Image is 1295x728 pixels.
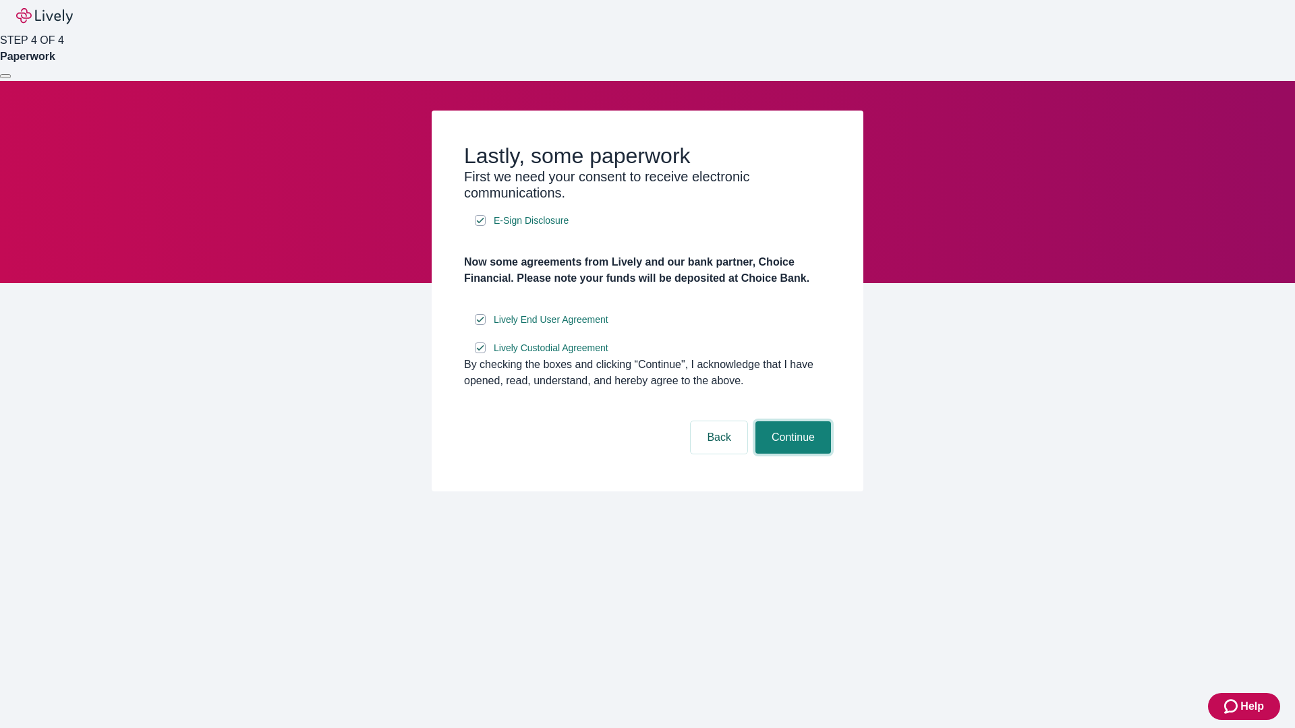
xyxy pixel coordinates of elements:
a: e-sign disclosure document [491,311,611,328]
a: e-sign disclosure document [491,340,611,357]
span: E-Sign Disclosure [494,214,569,228]
span: Help [1240,698,1264,715]
h3: First we need your consent to receive electronic communications. [464,169,831,201]
h4: Now some agreements from Lively and our bank partner, Choice Financial. Please note your funds wi... [464,254,831,286]
h2: Lastly, some paperwork [464,143,831,169]
a: e-sign disclosure document [491,212,571,229]
button: Back [691,421,747,454]
button: Continue [755,421,831,454]
button: Zendesk support iconHelp [1208,693,1280,720]
span: Lively End User Agreement [494,313,608,327]
svg: Zendesk support icon [1224,698,1240,715]
span: Lively Custodial Agreement [494,341,608,355]
img: Lively [16,8,73,24]
div: By checking the boxes and clicking “Continue", I acknowledge that I have opened, read, understand... [464,357,831,389]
